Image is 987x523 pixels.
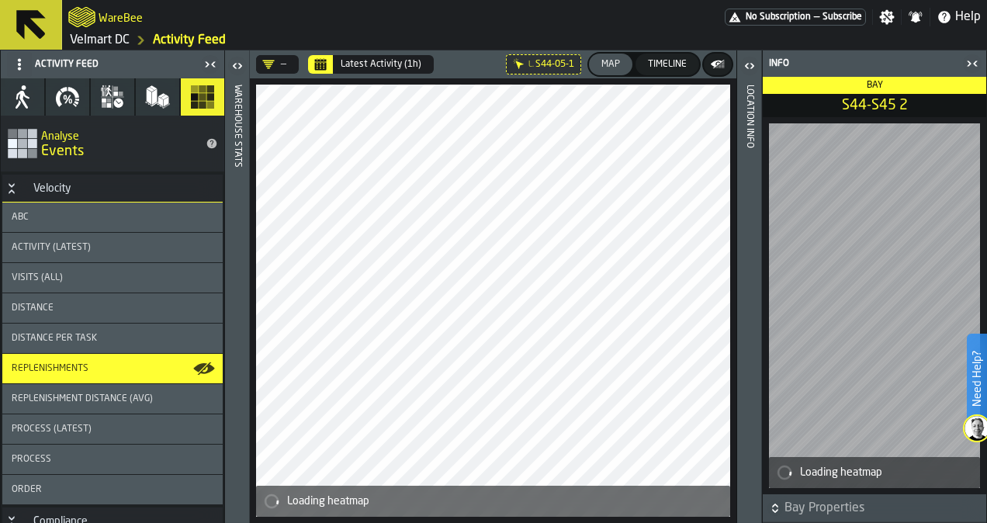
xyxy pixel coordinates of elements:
div: Title [12,212,213,223]
header: Info [763,50,986,77]
a: link-to-/wh/i/f27944ef-e44e-4cb8-aca8-30c52093261f/pricing/ [725,9,866,26]
h3: title-section-Velocity [2,175,223,203]
span: Visits (All) [12,272,63,283]
button: button-Timeline [635,54,699,75]
div: DropdownMenuValue- [262,58,286,71]
div: stat-Process [2,445,223,474]
span: ABC [12,212,29,223]
div: Loading heatmap [800,466,974,479]
div: Loading heatmap [287,495,724,507]
div: Title [12,454,213,465]
div: Menu Subscription [725,9,866,26]
label: Need Help? [968,335,985,422]
button: Select date range Select date range [308,55,333,74]
span: Activity (Latest) [12,242,91,253]
header: Warehouse Stats [225,50,249,523]
span: Order [12,484,42,495]
label: button-toggle-Open [739,54,760,81]
div: Title [12,484,213,495]
nav: Breadcrumb [68,31,525,50]
div: stat-Visits (All) [2,263,223,293]
label: button-toggle-Close me [199,55,221,74]
div: Timeline [642,59,693,70]
span: Bay [867,81,883,90]
div: Title [12,272,213,283]
div: Title [12,424,213,435]
div: Activity Feed [4,52,199,77]
div: Map [595,59,626,70]
div: DropdownMenuValue- [256,55,299,74]
button: button- [763,494,986,522]
label: button-toggle-Close me [961,54,983,73]
div: Title [12,333,213,344]
label: button-toggle-Open [227,54,248,81]
a: link-to-/wh/i/f27944ef-e44e-4cb8-aca8-30c52093261f [70,31,130,50]
div: Warehouse Stats [232,81,243,519]
button: Button-Velocity-open [2,182,21,195]
span: Process [12,454,51,465]
span: Replenishments [12,363,88,374]
div: stat-Process (Latest) [2,414,223,444]
div: Title [12,303,213,313]
span: No Subscription [746,12,811,23]
button: button-Map [589,54,632,75]
div: L. [528,61,534,69]
span: Bay Properties [784,499,983,518]
header: Location Info [737,50,761,523]
div: alert-Loading heatmap [769,457,980,488]
span: Distance per Task [12,333,97,344]
span: S44-05-1 [535,59,574,70]
h2: Sub Title [41,127,196,143]
div: Latest Activity (1h) [341,59,421,70]
button: button- [704,54,732,75]
div: Title [12,393,213,404]
div: stat-Distance per Task [2,324,223,353]
a: link-to-/wh/i/f27944ef-e44e-4cb8-aca8-30c52093261f/feed/fa67d4be-d497-4c68-adb1-b7aae839db33 [153,31,226,50]
div: Title [12,363,213,374]
div: Hide filter [513,58,525,71]
div: Velocity [24,182,80,195]
label: button-toggle-Settings [873,9,901,25]
div: alert-Loading heatmap [256,486,730,517]
span: Process (Latest) [12,424,92,435]
h2: Sub Title [99,9,143,25]
a: logo-header [68,3,95,31]
span: Subscribe [822,12,862,23]
div: stat-Order [2,475,223,504]
span: Distance [12,303,54,313]
button: Select date range [334,53,428,76]
span: — [814,12,819,23]
label: button-toggle-Help [930,8,987,26]
div: Title [12,242,213,253]
div: Select date range [308,55,434,74]
span: Replenishment Distance (AVG) [12,393,153,404]
div: stat-Replenishment Distance (AVG) [2,384,223,414]
span: S44-S45 2 [766,97,983,114]
div: Info [766,58,961,69]
div: Location Info [744,81,755,519]
span: Events [41,143,84,160]
span: Help [955,8,981,26]
div: stat-ABC [2,203,223,232]
label: button-toggle-Show on Map [192,354,216,383]
div: stat-Distance [2,293,223,323]
div: stat-Replenishments [2,354,223,383]
div: stat-Activity (Latest) [2,233,223,262]
label: button-toggle-Notifications [902,9,930,25]
div: title-Events [1,116,224,171]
